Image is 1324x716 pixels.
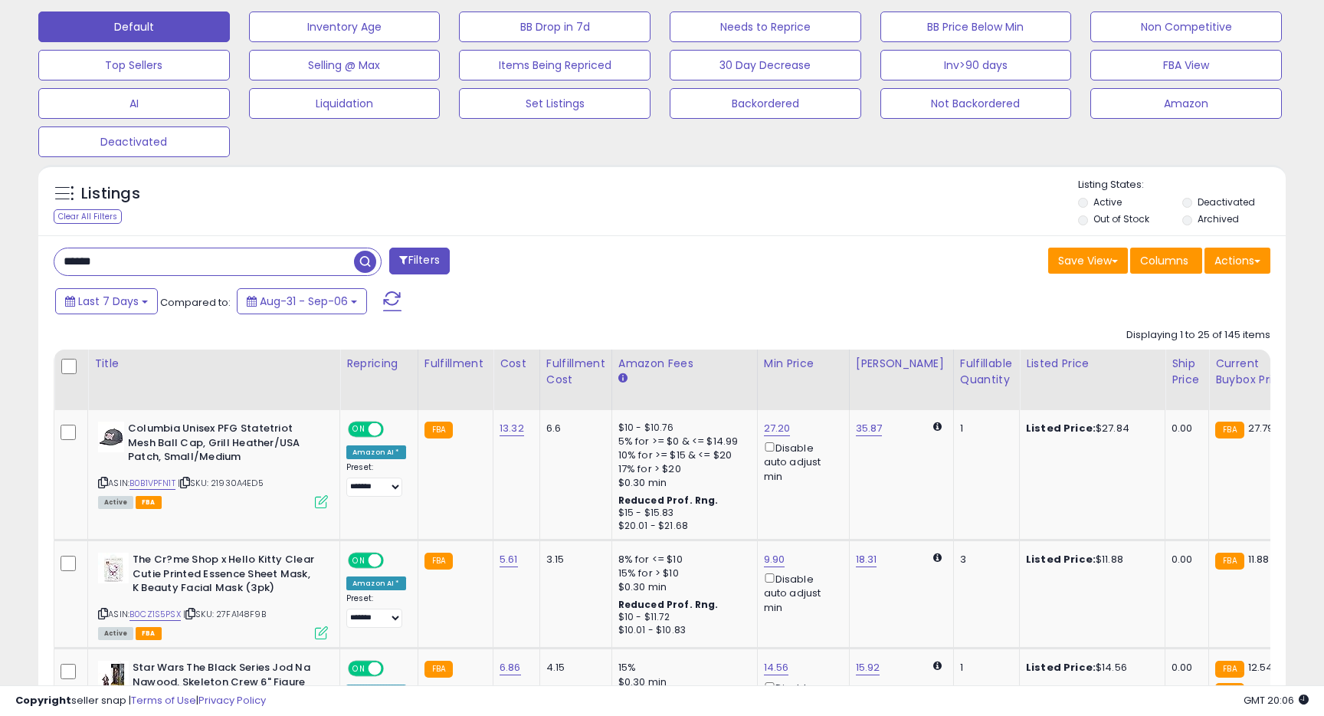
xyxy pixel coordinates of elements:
div: $10.01 - $10.83 [618,624,746,637]
button: Save View [1048,248,1128,274]
div: Displaying 1 to 25 of 145 items [1126,328,1270,343]
p: Listing States: [1078,178,1285,192]
div: 0.00 [1172,422,1197,435]
a: 6.86 [500,660,521,675]
span: OFF [382,662,406,675]
span: All listings currently available for purchase on Amazon [98,627,133,640]
a: 15.92 [856,660,880,675]
span: Last 7 Days [78,294,139,309]
button: Inventory Age [249,11,441,42]
span: All listings currently available for purchase on Amazon [98,496,133,509]
div: 0.00 [1172,661,1197,675]
a: 14.56 [764,660,789,675]
span: FBA [136,496,162,509]
small: FBA [424,661,453,678]
div: Listed Price [1026,356,1158,372]
div: Preset: [346,593,406,628]
b: Listed Price: [1026,421,1096,435]
button: Selling @ Max [249,50,441,80]
div: 8% for <= $10 [618,553,746,567]
div: Amazon Fees [618,356,751,372]
div: Amazon AI * [346,576,406,590]
b: Listed Price: [1026,660,1096,675]
button: Backordered [670,88,861,119]
small: FBA [1215,422,1244,438]
button: Inv>90 days [880,50,1072,80]
span: FBA [136,627,162,640]
img: 41Z2zgyjVWL._SL40_.jpg [98,661,129,691]
small: FBA [424,553,453,570]
div: seller snap | | [15,694,266,708]
button: Aug-31 - Sep-06 [237,288,367,314]
button: Needs to Reprice [670,11,861,42]
div: Cost [500,356,533,372]
div: $27.84 [1026,422,1153,435]
a: Privacy Policy [198,693,266,708]
span: Aug-31 - Sep-06 [260,294,348,309]
a: 9.90 [764,552,785,567]
div: 0.00 [1172,553,1197,567]
label: Deactivated [1198,195,1255,209]
button: AI [38,88,230,119]
div: Amazon AI * [346,445,406,459]
button: Amazon [1090,88,1282,119]
div: $11.88 [1026,553,1153,567]
button: 30 Day Decrease [670,50,861,80]
div: $10 - $11.72 [618,611,746,624]
div: 3 [960,553,1008,567]
span: Columns [1140,253,1188,268]
div: [PERSON_NAME] [856,356,947,372]
button: Liquidation [249,88,441,119]
div: 5% for >= $0 & <= $14.99 [618,435,746,448]
button: Not Backordered [880,88,1072,119]
div: $14.56 [1026,661,1153,675]
a: 35.87 [856,421,883,436]
div: Disable auto adjust min [764,439,837,484]
span: 12.54 [1248,660,1273,675]
div: 17% for > $20 [618,462,746,476]
label: Out of Stock [1093,212,1149,225]
div: Ship Price [1172,356,1202,388]
small: Amazon Fees. [618,372,628,386]
img: 41iBXFcBqBL._SL40_.jpg [98,422,124,452]
span: Compared to: [160,295,231,310]
a: B0CZ1S5PSX [129,608,181,621]
div: Repricing [346,356,411,372]
div: Preset: [346,462,406,497]
button: Set Listings [459,88,651,119]
span: ON [349,554,369,567]
div: 4.15 [546,661,600,675]
button: Last 7 Days [55,288,158,314]
div: Current Buybox Price [1215,356,1294,388]
small: FBA [1215,661,1244,678]
div: 15% [618,661,746,675]
a: Terms of Use [131,693,196,708]
div: 1 [960,422,1008,435]
b: The Cr?me Shop x Hello Kitty Clear Cutie Printed Essence Sheet Mask, K Beauty Facial Mask (3pk) [133,553,319,599]
button: Top Sellers [38,50,230,80]
h5: Listings [81,183,140,205]
span: ON [349,423,369,436]
button: Default [38,11,230,42]
div: $0.30 min [618,476,746,490]
div: Title [94,356,333,372]
div: 15% for > $10 [618,567,746,580]
div: Clear All Filters [54,209,122,224]
button: Non Competitive [1090,11,1282,42]
div: $10 - $10.76 [618,422,746,435]
b: Reduced Prof. Rng. [618,598,719,611]
label: Archived [1198,212,1239,225]
label: Active [1093,195,1122,209]
div: $15 - $15.83 [618,507,746,520]
span: OFF [382,554,406,567]
div: Fulfillable Quantity [960,356,1013,388]
span: | SKU: 27FA148F9B [183,608,266,620]
div: $0.30 min [618,580,746,594]
span: ON [349,662,369,675]
a: B0B1VPFN1T [129,477,175,490]
button: Deactivated [38,126,230,157]
span: 2025-09-14 20:06 GMT [1244,693,1309,708]
b: Reduced Prof. Rng. [618,494,719,507]
button: BB Price Below Min [880,11,1072,42]
b: Star Wars The Black Series Jod Na Nawood, Skeleton Crew 6" Figure [133,661,319,693]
